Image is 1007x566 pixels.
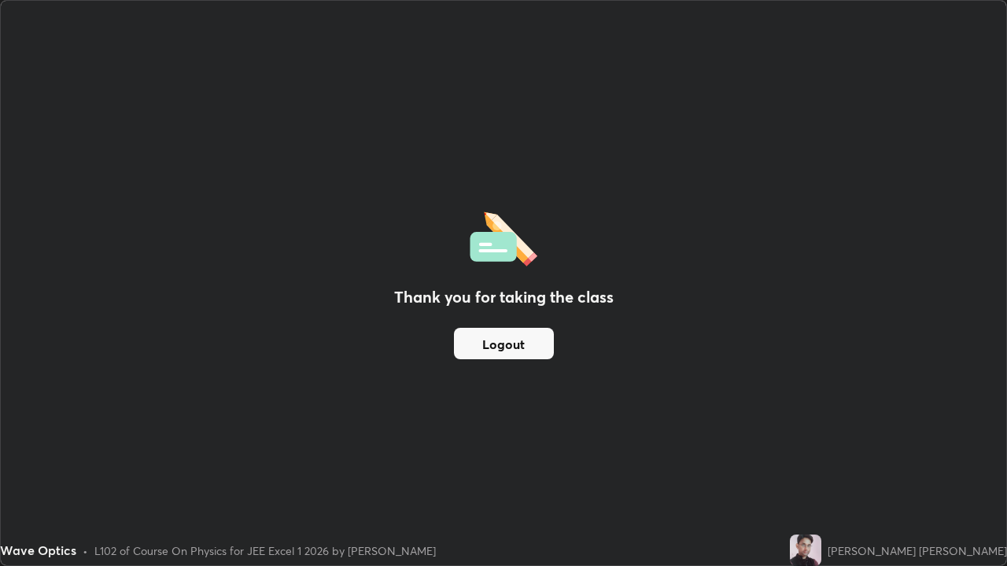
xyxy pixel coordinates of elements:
img: offlineFeedback.1438e8b3.svg [470,207,537,266]
h2: Thank you for taking the class [394,285,614,309]
div: • [83,542,88,559]
img: 732756dc83b34261bdadbc1263d8419a.jpg [790,535,821,566]
button: Logout [454,328,554,359]
div: [PERSON_NAME] [PERSON_NAME] [828,542,1007,559]
div: L102 of Course On Physics for JEE Excel 1 2026 by [PERSON_NAME] [94,542,436,559]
